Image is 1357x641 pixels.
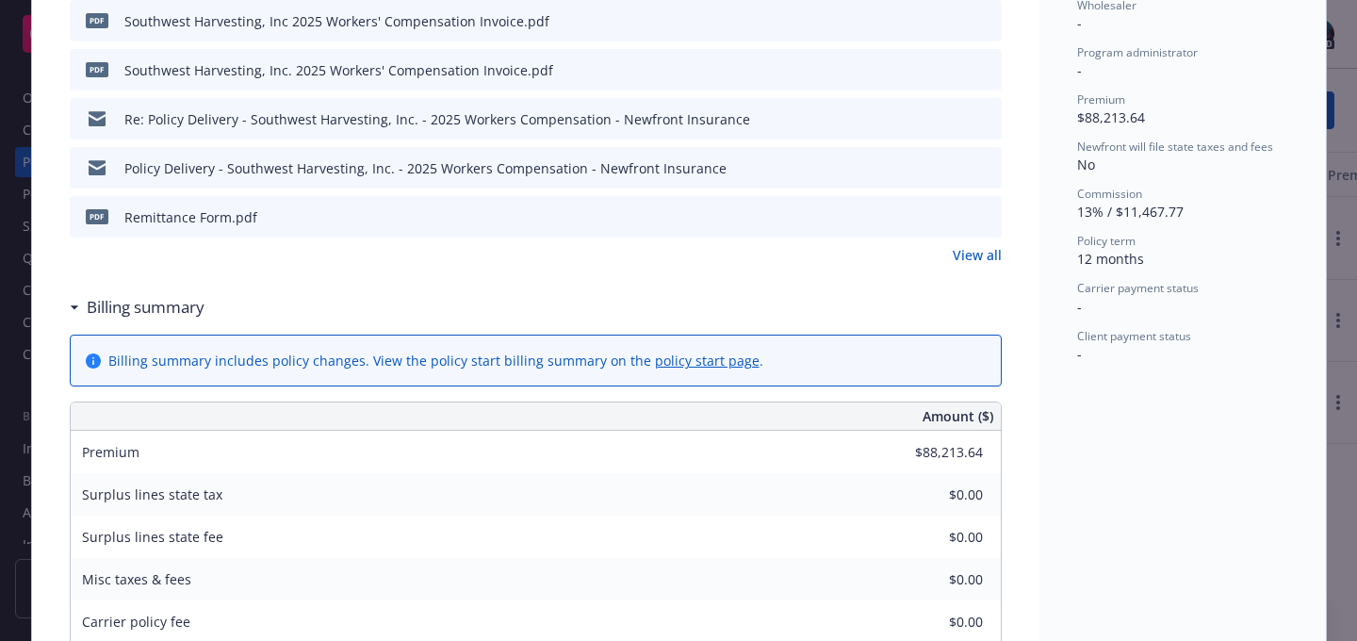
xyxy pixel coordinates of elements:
button: download file [947,11,962,31]
span: Policy term [1077,233,1136,249]
a: View all [953,245,1002,265]
span: Surplus lines state fee [82,528,223,546]
input: 0.00 [872,608,994,636]
span: Program administrator [1077,44,1198,60]
span: Misc taxes & fees [82,570,191,588]
h3: Billing summary [87,295,204,320]
span: pdf [86,209,108,223]
span: $88,213.64 [1077,108,1145,126]
input: 0.00 [872,438,994,467]
input: 0.00 [872,523,994,551]
button: download file [947,158,962,178]
span: Commission [1077,186,1142,202]
button: download file [947,109,962,129]
div: Remittance Form.pdf [124,207,257,227]
span: No [1077,156,1095,173]
button: preview file [977,207,994,227]
span: Client payment status [1077,328,1191,344]
span: - [1077,345,1082,363]
a: policy start page [655,352,760,370]
div: Southwest Harvesting, Inc. 2025 Workers' Compensation Invoice.pdf [124,60,553,80]
button: preview file [977,109,994,129]
span: Surplus lines state tax [82,485,222,503]
div: Billing summary [70,295,204,320]
div: Billing summary includes policy changes. View the policy start billing summary on the . [108,351,763,370]
button: preview file [977,158,994,178]
div: Re: Policy Delivery - Southwest Harvesting, Inc. - 2025 Workers Compensation - Newfront Insurance [124,109,750,129]
span: Premium [82,443,139,461]
span: Carrier policy fee [82,613,190,631]
span: pdf [86,62,108,76]
button: preview file [977,60,994,80]
div: Policy Delivery - Southwest Harvesting, Inc. - 2025 Workers Compensation - Newfront Insurance [124,158,727,178]
span: - [1077,14,1082,32]
span: - [1077,298,1082,316]
span: - [1077,61,1082,79]
span: 13% / $11,467.77 [1077,203,1184,221]
input: 0.00 [872,481,994,509]
input: 0.00 [872,566,994,594]
span: 12 months [1077,250,1144,268]
button: download file [947,60,962,80]
span: Carrier payment status [1077,280,1199,296]
button: preview file [977,11,994,31]
div: Southwest Harvesting, Inc 2025 Workers' Compensation Invoice.pdf [124,11,549,31]
span: pdf [86,13,108,27]
span: Premium [1077,91,1125,107]
span: Amount ($) [923,406,993,426]
button: download file [947,207,962,227]
span: Newfront will file state taxes and fees [1077,139,1273,155]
